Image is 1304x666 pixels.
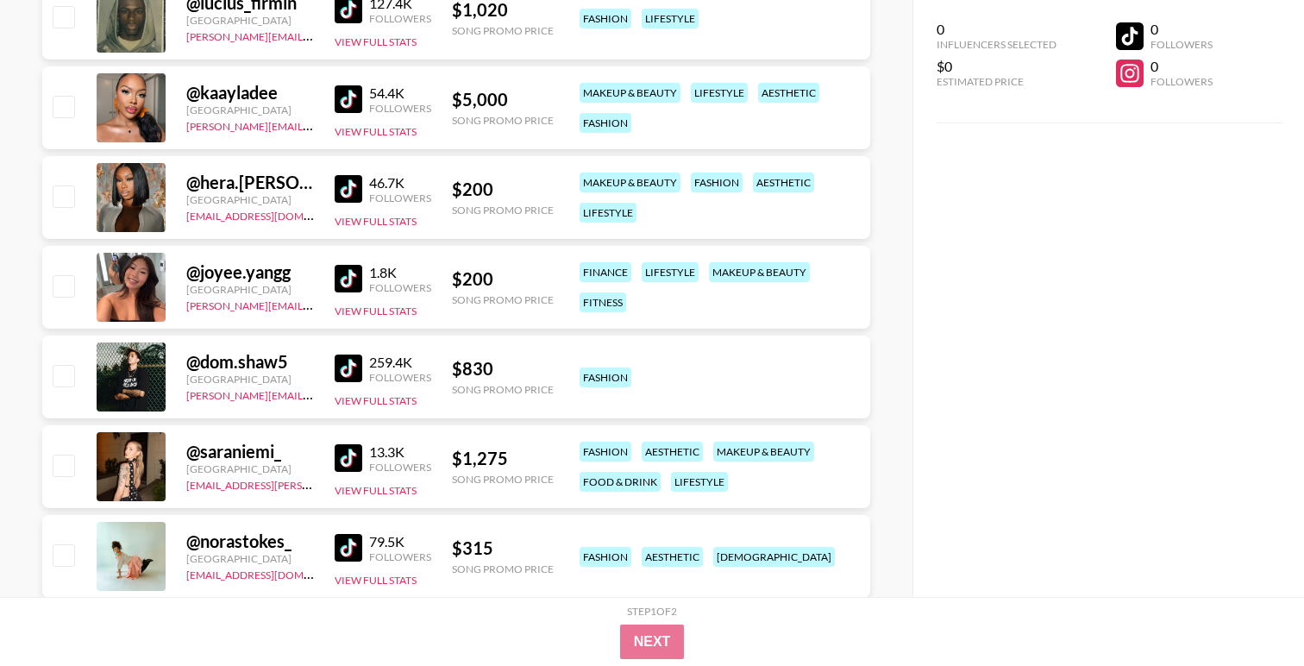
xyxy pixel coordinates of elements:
[369,281,431,294] div: Followers
[580,368,631,387] div: fashion
[452,89,554,110] div: $ 5,000
[369,443,431,461] div: 13.3K
[580,83,680,103] div: makeup & beauty
[452,537,554,559] div: $ 315
[186,116,442,133] a: [PERSON_NAME][EMAIL_ADDRESS][DOMAIN_NAME]
[1150,58,1213,75] div: 0
[335,85,362,113] img: TikTok
[1218,580,1283,645] iframe: Drift Widget Chat Controller
[580,173,680,192] div: makeup & beauty
[186,82,314,104] div: @ kaayladee
[186,14,314,27] div: [GEOGRAPHIC_DATA]
[186,283,314,296] div: [GEOGRAPHIC_DATA]
[186,475,442,492] a: [EMAIL_ADDRESS][PERSON_NAME][DOMAIN_NAME]
[369,461,431,474] div: Followers
[452,293,554,306] div: Song Promo Price
[335,305,417,317] button: View Full Stats
[452,448,554,469] div: $ 1,275
[369,102,431,115] div: Followers
[335,125,417,138] button: View Full Stats
[186,462,314,475] div: [GEOGRAPHIC_DATA]
[186,261,314,283] div: @ joyee.yangg
[452,358,554,380] div: $ 830
[1150,21,1213,38] div: 0
[186,172,314,193] div: @ hera.[PERSON_NAME]
[369,192,431,204] div: Followers
[369,264,431,281] div: 1.8K
[580,292,626,312] div: fitness
[369,371,431,384] div: Followers
[691,83,748,103] div: lifestyle
[452,562,554,575] div: Song Promo Price
[335,265,362,292] img: TikTok
[452,268,554,290] div: $ 200
[335,444,362,472] img: TikTok
[452,179,554,200] div: $ 200
[186,193,314,206] div: [GEOGRAPHIC_DATA]
[186,206,360,223] a: [EMAIL_ADDRESS][DOMAIN_NAME]
[580,9,631,28] div: fashion
[709,262,810,282] div: makeup & beauty
[186,373,314,386] div: [GEOGRAPHIC_DATA]
[642,442,703,462] div: aesthetic
[713,547,835,567] div: [DEMOGRAPHIC_DATA]
[335,35,417,48] button: View Full Stats
[452,114,554,127] div: Song Promo Price
[335,484,417,497] button: View Full Stats
[186,351,314,373] div: @ dom.shaw5
[186,386,523,402] a: [PERSON_NAME][EMAIL_ADDRESS][PERSON_NAME][DOMAIN_NAME]
[937,38,1056,51] div: Influencers Selected
[671,472,728,492] div: lifestyle
[580,472,661,492] div: food & drink
[1150,38,1213,51] div: Followers
[452,383,554,396] div: Song Promo Price
[758,83,819,103] div: aesthetic
[186,441,314,462] div: @ saraniemi_
[335,394,417,407] button: View Full Stats
[642,262,699,282] div: lifestyle
[369,85,431,102] div: 54.4K
[937,58,1056,75] div: $0
[335,574,417,587] button: View Full Stats
[452,24,554,37] div: Song Promo Price
[186,531,314,552] div: @ norastokes_
[452,473,554,486] div: Song Promo Price
[627,605,677,618] div: Step 1 of 2
[369,550,431,563] div: Followers
[335,215,417,228] button: View Full Stats
[186,565,360,581] a: [EMAIL_ADDRESS][DOMAIN_NAME]
[186,552,314,565] div: [GEOGRAPHIC_DATA]
[620,625,685,659] button: Next
[369,533,431,550] div: 79.5K
[580,262,631,282] div: finance
[335,534,362,562] img: TikTok
[642,547,703,567] div: aesthetic
[369,174,431,192] div: 46.7K
[1150,75,1213,88] div: Followers
[937,75,1056,88] div: Estimated Price
[452,204,554,217] div: Song Promo Price
[580,203,636,223] div: lifestyle
[186,104,314,116] div: [GEOGRAPHIC_DATA]
[369,12,431,25] div: Followers
[580,547,631,567] div: fashion
[713,442,814,462] div: makeup & beauty
[186,27,523,43] a: [PERSON_NAME][EMAIL_ADDRESS][PERSON_NAME][DOMAIN_NAME]
[580,442,631,462] div: fashion
[691,173,743,192] div: fashion
[186,296,523,312] a: [PERSON_NAME][EMAIL_ADDRESS][PERSON_NAME][DOMAIN_NAME]
[335,355,362,382] img: TikTok
[642,9,699,28] div: lifestyle
[369,354,431,371] div: 259.4K
[753,173,814,192] div: aesthetic
[335,175,362,203] img: TikTok
[937,21,1056,38] div: 0
[580,113,631,133] div: fashion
